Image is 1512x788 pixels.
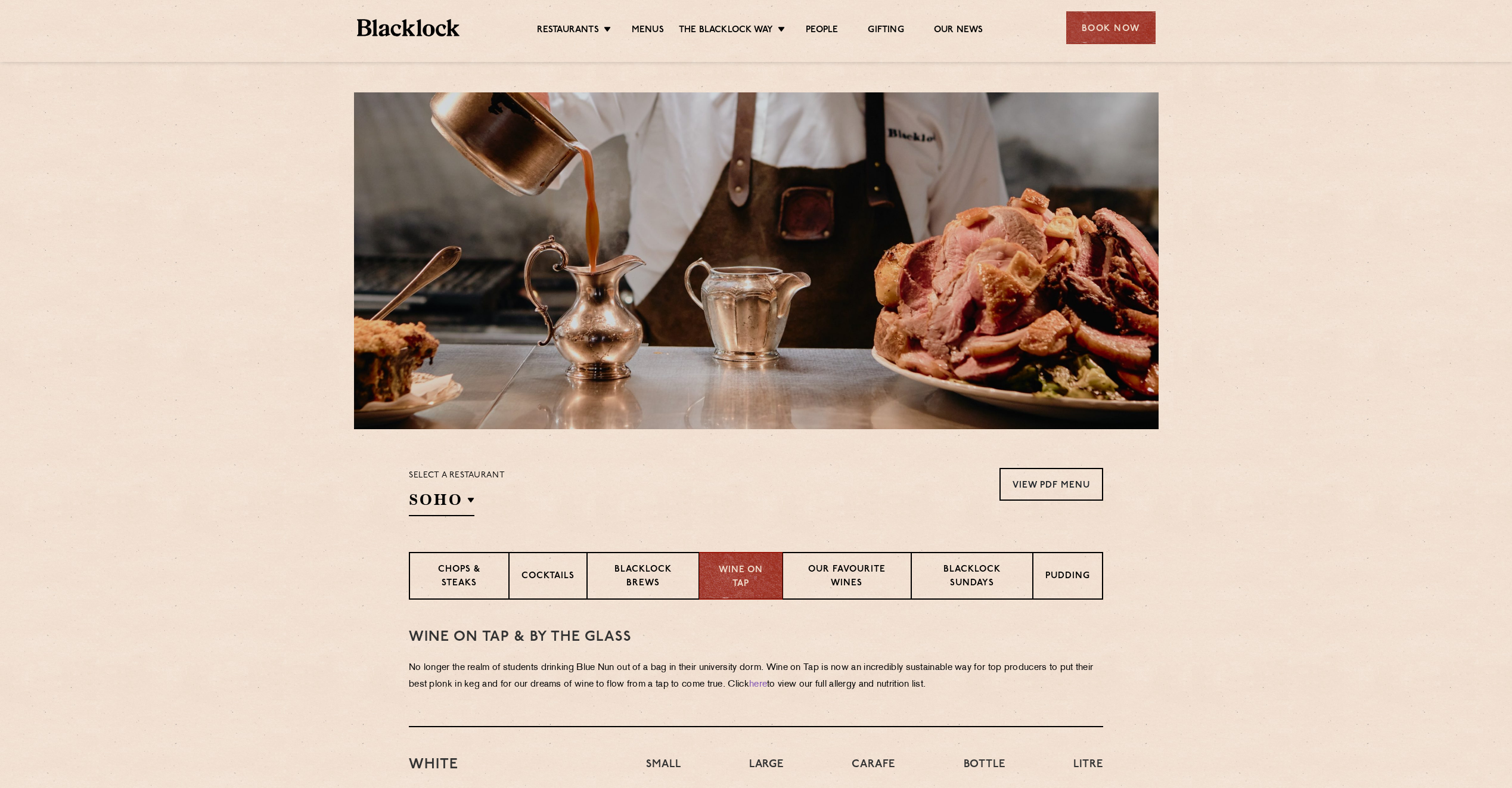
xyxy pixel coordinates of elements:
a: Restaurants [537,24,599,38]
a: Menus [632,24,664,38]
p: Chops & Steaks [422,563,496,591]
a: The Blacklock Way [679,24,773,38]
a: View PDF Menu [999,468,1103,501]
h4: Small [646,757,681,784]
p: Pudding [1045,570,1090,585]
p: Select a restaurant [409,468,505,483]
p: Cocktails [521,570,575,585]
a: Gifting [868,24,904,38]
img: BL_Textured_Logo-footer-cropped.svg [357,19,460,36]
p: Blacklock Sundays [924,563,1020,591]
a: People [806,24,838,38]
h4: Bottle [964,757,1005,784]
p: No longer the realm of students drinking Blue Nun out of a bag in their university dorm. Wine on ... [409,660,1103,693]
h3: White [409,757,628,773]
p: Our favourite wines [795,563,898,591]
h4: Carafe [852,757,895,784]
h4: Litre [1073,757,1103,784]
h4: Large [749,757,784,784]
div: Book Now [1066,11,1156,44]
h2: SOHO [409,489,474,516]
a: Our News [934,24,983,38]
p: Wine on Tap [712,564,770,591]
p: Blacklock Brews [600,563,687,591]
h3: WINE on tap & by the glass [409,629,1103,645]
a: here [749,680,767,689]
